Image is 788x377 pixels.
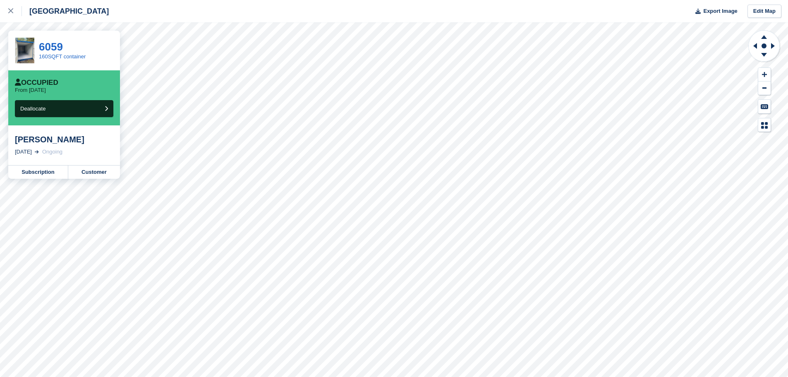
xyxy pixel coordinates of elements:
[15,100,113,117] button: Deallocate
[758,82,771,95] button: Zoom Out
[22,6,109,16] div: [GEOGRAPHIC_DATA]
[15,134,113,144] div: [PERSON_NAME]
[758,118,771,132] button: Map Legend
[15,148,32,156] div: [DATE]
[747,5,781,18] a: Edit Map
[39,53,86,60] a: 160SQFT container
[39,41,63,53] a: 6059
[68,166,120,179] a: Customer
[8,166,68,179] a: Subscription
[35,150,39,154] img: arrow-right-light-icn-cde0832a797a2874e46488d9cf13f60e5c3a73dbe684e267c42b8395dfbc2abf.svg
[15,38,34,63] img: 3c7094a3-9212-4bfb-9021-af61e3b69409.jpg
[20,106,46,112] span: Deallocate
[703,7,737,15] span: Export Image
[758,68,771,82] button: Zoom In
[15,87,46,94] p: From [DATE]
[15,79,58,87] div: Occupied
[758,100,771,113] button: Keyboard Shortcuts
[42,148,62,156] div: Ongoing
[690,5,738,18] button: Export Image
